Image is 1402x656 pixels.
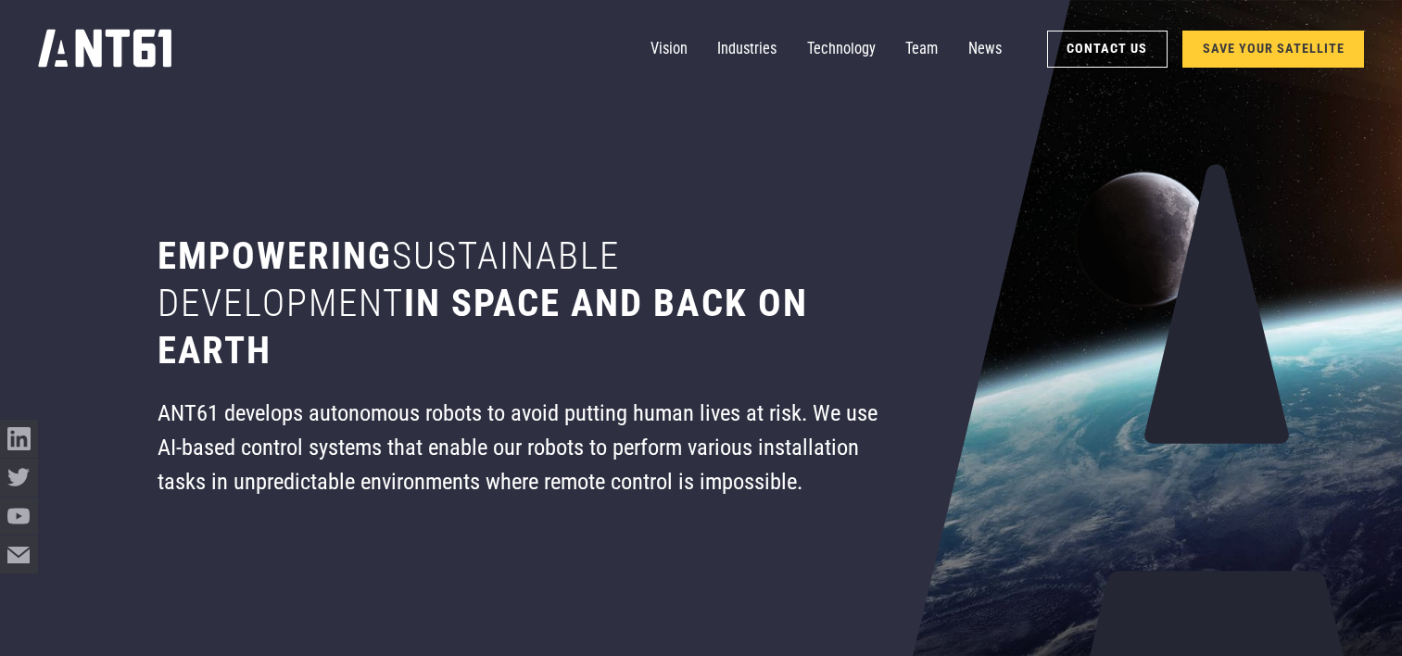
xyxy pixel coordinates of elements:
[158,397,887,498] div: ANT61 develops autonomous robots to avoid putting human lives at risk. We use AI-based control sy...
[717,31,777,69] a: Industries
[905,31,938,69] a: Team
[1047,31,1168,68] a: Contact Us
[38,24,172,75] a: home
[807,31,876,69] a: Technology
[968,31,1002,69] a: News
[158,233,887,374] h1: Empowering in space and back on earth
[650,31,688,69] a: Vision
[1182,31,1364,68] a: SAVE YOUR SATELLITE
